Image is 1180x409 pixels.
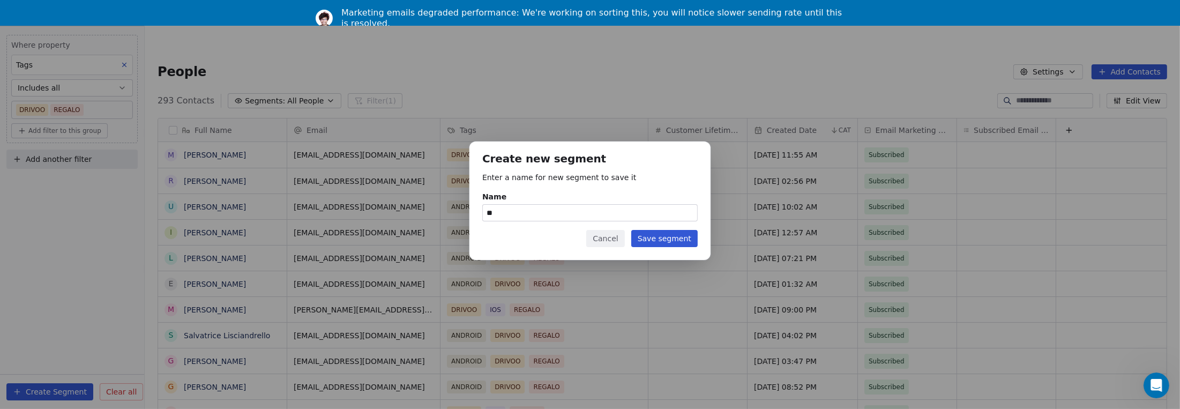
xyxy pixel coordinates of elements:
input: Name [483,205,697,221]
div: Marketing emails degraded performance: We're working on sorting this, you will notice slower send... [341,8,847,29]
p: Enter a name for new segment to save it [482,172,698,183]
div: Name [482,191,698,202]
iframe: Intercom live chat [1144,373,1169,398]
h1: Create new segment [482,154,698,166]
img: Profile image for Ram [316,10,333,27]
button: Cancel [586,230,624,247]
button: Save segment [631,230,698,247]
